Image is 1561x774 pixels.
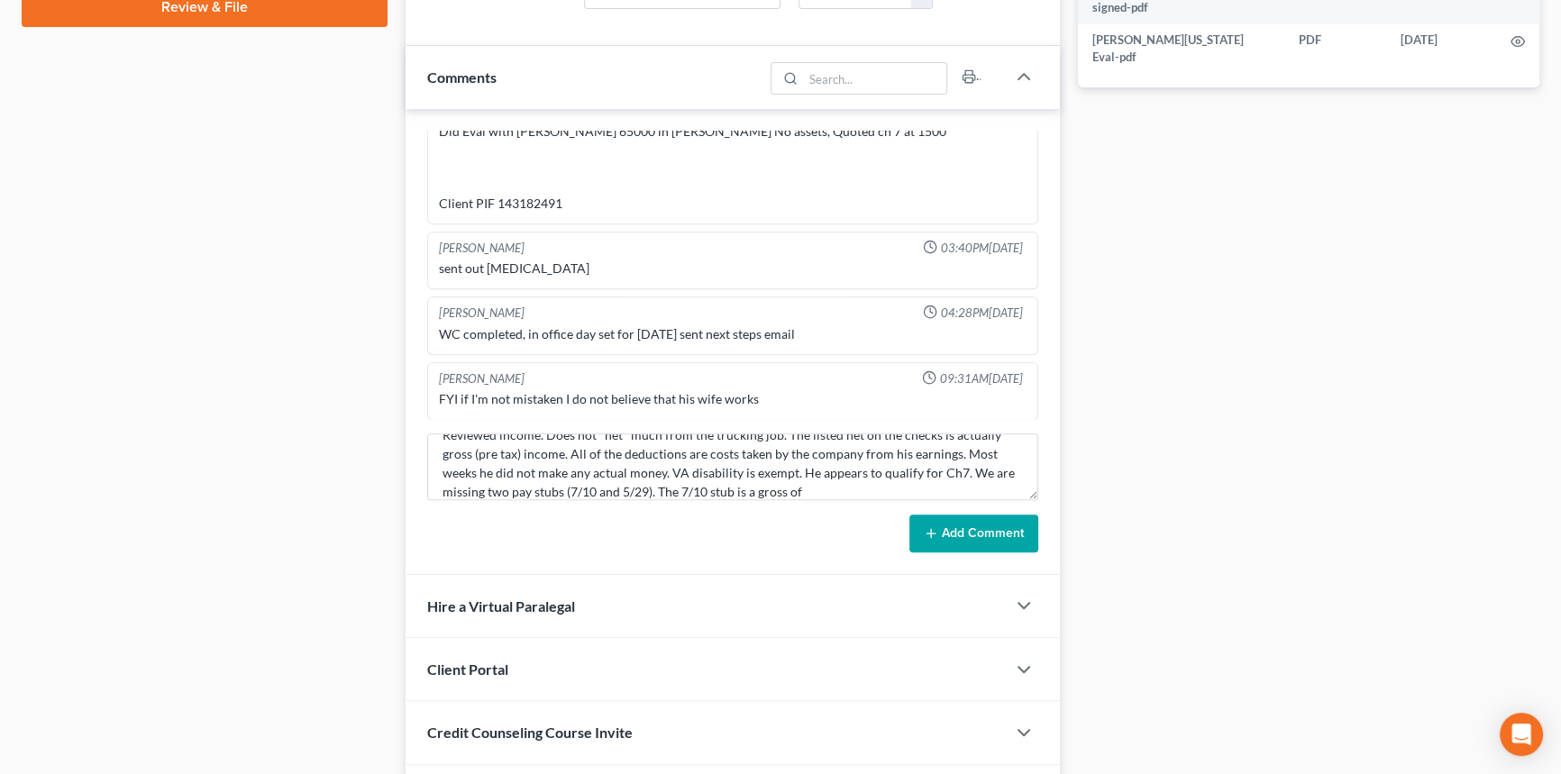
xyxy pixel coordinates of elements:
[803,63,946,94] input: Search...
[439,325,1027,343] div: WC completed, in office day set for [DATE] sent next steps email
[427,68,497,86] span: Comments
[427,724,633,741] span: Credit Counseling Course Invite
[439,260,1027,278] div: sent out [MEDICAL_DATA]
[909,514,1038,552] button: Add Comment
[427,597,575,615] span: Hire a Virtual Paralegal
[439,390,1027,408] div: FYI if I'm not mistaken I do not believe that his wife works
[439,240,525,257] div: [PERSON_NAME]
[940,370,1023,387] span: 09:31AM[DATE]
[439,123,1027,213] div: Did Eval with [PERSON_NAME] 65000 in [PERSON_NAME] No assets, Quoted ch 7 at 1500 Client PIF 1431...
[427,660,508,678] span: Client Portal
[1500,713,1543,756] div: Open Intercom Messenger
[1078,24,1285,74] td: [PERSON_NAME][US_STATE] Eval-pdf
[941,240,1023,257] span: 03:40PM[DATE]
[1386,24,1496,74] td: [DATE]
[439,370,525,387] div: [PERSON_NAME]
[439,305,525,322] div: [PERSON_NAME]
[941,305,1023,322] span: 04:28PM[DATE]
[1284,24,1386,74] td: PDF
